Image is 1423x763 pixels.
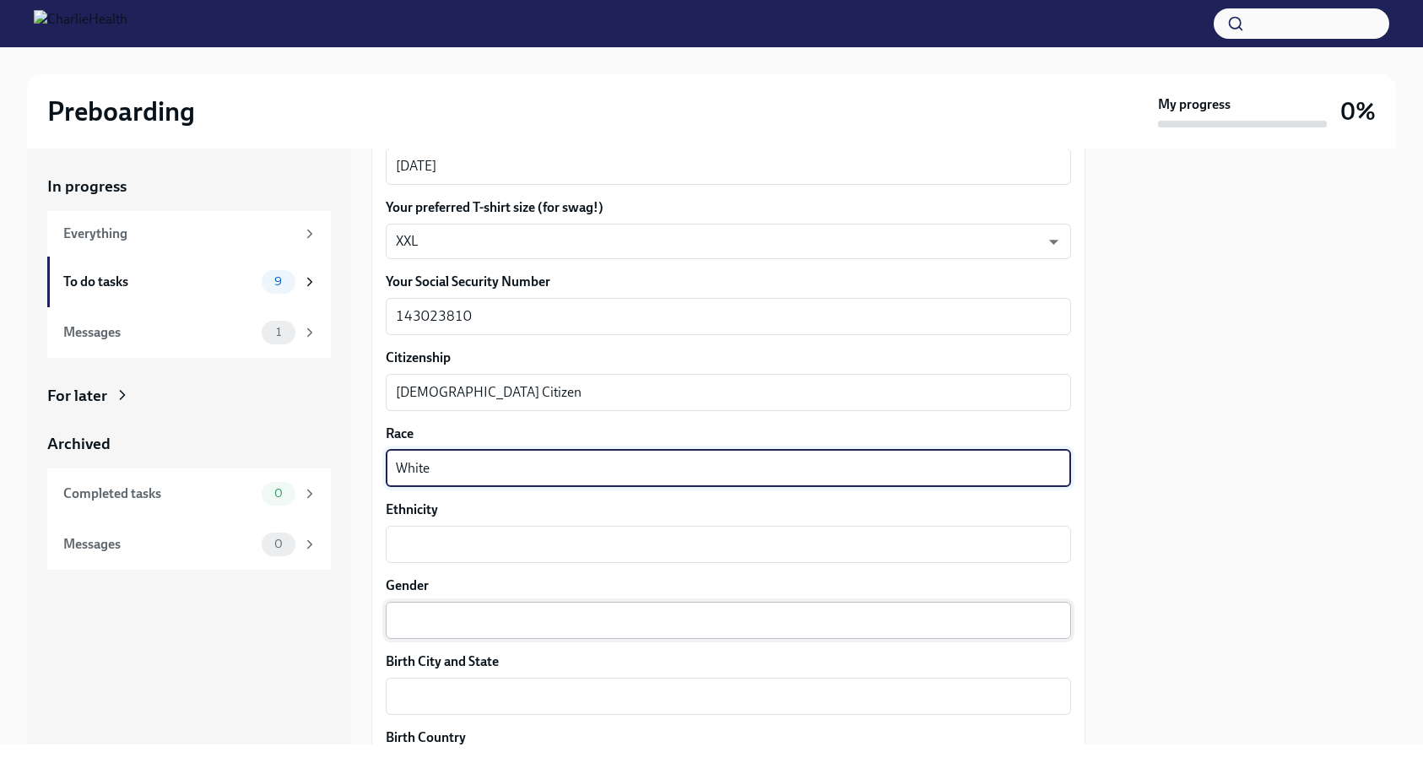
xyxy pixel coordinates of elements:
[396,156,1061,176] textarea: [DATE]
[47,519,331,570] a: Messages0
[264,487,293,500] span: 0
[47,307,331,358] a: Messages1
[47,95,195,128] h2: Preboarding
[386,425,1071,443] label: Race
[396,458,1061,479] textarea: White
[396,382,1061,403] textarea: [DEMOGRAPHIC_DATA] Citizen
[47,385,331,407] a: For later
[386,576,1071,595] label: Gender
[386,501,1071,519] label: Ethnicity
[386,728,1071,747] label: Birth Country
[47,385,107,407] div: For later
[386,198,1071,217] label: Your preferred T-shirt size (for swag!)
[386,273,1071,291] label: Your Social Security Number
[386,349,1071,367] label: Citizenship
[63,535,255,554] div: Messages
[264,275,292,288] span: 9
[386,224,1071,259] div: XXL
[47,257,331,307] a: To do tasks9
[386,652,1071,671] label: Birth City and State
[266,326,291,338] span: 1
[47,468,331,519] a: Completed tasks0
[264,538,293,550] span: 0
[63,273,255,291] div: To do tasks
[1158,95,1231,114] strong: My progress
[396,306,1061,327] textarea: 143023810
[47,176,331,198] a: In progress
[63,323,255,342] div: Messages
[63,225,295,243] div: Everything
[34,10,127,37] img: CharlieHealth
[1340,96,1376,127] h3: 0%
[47,211,331,257] a: Everything
[63,484,255,503] div: Completed tasks
[47,433,331,455] a: Archived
